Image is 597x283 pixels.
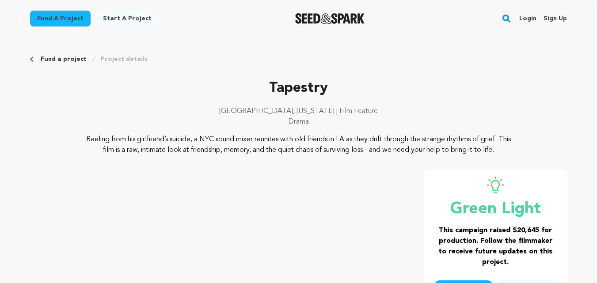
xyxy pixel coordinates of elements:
p: [GEOGRAPHIC_DATA], [US_STATE] | Film Feature [30,106,567,117]
p: Drama [30,117,567,127]
a: Fund a project [30,11,91,26]
a: Start a project [96,11,159,26]
img: Seed&Spark Logo Dark Mode [295,13,365,24]
a: Sign up [544,11,567,26]
p: Reeling from his girlfriend’s suicide, a NYC sound mixer reunites with old friends in LA as they ... [84,134,513,155]
a: Project details [101,55,148,64]
p: Tapestry [30,78,567,99]
a: Seed&Spark Homepage [295,13,365,24]
h3: This campaign raised $20,645 for production. Follow the filmmaker to receive future updates on th... [434,225,557,268]
p: Green Light [434,200,557,218]
a: Login [519,11,536,26]
div: Breadcrumb [30,55,567,64]
a: Fund a project [41,55,87,64]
